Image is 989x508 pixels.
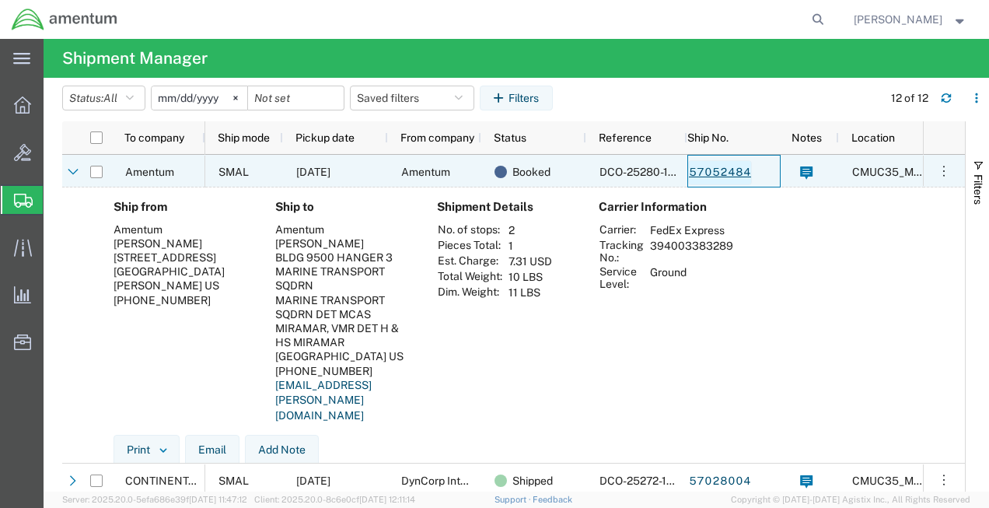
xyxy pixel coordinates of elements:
div: BLDG 9500 HANGER 3 MARINE TRANSPORT SQDRN [275,250,412,293]
div: Amentum [114,222,250,236]
td: 2 [503,222,557,238]
span: Booked [512,156,550,188]
span: CONTINENTAL TESTING [125,475,250,487]
span: Filters [972,174,984,205]
div: [PHONE_NUMBER] [275,364,412,378]
span: SMAL [218,166,249,178]
button: Print [114,435,180,466]
span: Ship mode [218,131,270,144]
button: Saved filters [350,86,474,110]
th: Service Level: [599,265,645,291]
div: Amentum [275,222,412,236]
span: Amentum [125,166,174,178]
button: Email [185,435,239,466]
span: DCO-25280-169216 [599,166,700,178]
h4: Ship from [114,200,250,214]
th: Dim. Weight: [437,285,503,300]
input: Not set [248,86,344,110]
span: Reference [599,131,652,144]
td: 1 [503,238,557,254]
div: [PERSON_NAME] [275,236,412,250]
td: 394003383289 [645,238,739,265]
span: Ben Nguyen [854,11,942,28]
div: [GEOGRAPHIC_DATA] US [275,349,412,363]
div: [STREET_ADDRESS] [114,250,250,265]
div: [GEOGRAPHIC_DATA][PERSON_NAME] US [114,265,250,293]
span: Pickup date [295,131,355,144]
a: Support [494,495,533,504]
td: 7.31 USD [503,254,557,269]
span: Shipped [512,464,553,497]
th: Carrier: [599,222,645,238]
th: Pieces Total: [437,238,503,254]
h4: Ship to [275,200,412,214]
h4: Shipment Details [437,200,574,214]
span: [DATE] 12:11:14 [359,495,415,504]
div: MARINE TRANSPORT SQDRN DET MCAS MIRAMAR, VMR DET H & HS MIRAMAR [275,293,412,350]
th: Est. Charge: [437,254,503,269]
input: Not set [152,86,247,110]
th: Total Weight: [437,269,503,285]
span: Client: 2025.20.0-8c6e0cf [254,495,415,504]
span: To company [124,131,184,144]
button: Add Note [245,435,319,466]
div: [PHONE_NUMBER] [114,293,250,307]
h4: Carrier Information [599,200,723,214]
div: [PERSON_NAME] [114,236,250,250]
span: DCO-25272-168849 [599,475,701,487]
button: Filters [480,86,553,110]
a: Feedback [533,495,572,504]
span: Amentum [401,166,450,178]
button: Status:All [62,86,145,110]
h4: Shipment Manager [62,39,208,78]
td: FedEx Express [645,222,739,238]
img: dropdown [156,443,170,457]
td: 11 LBS [503,285,557,300]
span: DynCorp International LLC [401,475,533,487]
td: Ground [645,265,739,291]
div: 12 of 12 [891,90,928,107]
a: 57028004 [688,469,752,494]
span: Location [851,131,895,144]
th: No. of stops: [437,222,503,238]
span: Status [494,131,526,144]
span: SMAL [218,475,249,487]
span: 10/07/2025 [296,166,330,178]
span: 10/03/2025 [296,475,330,487]
span: Notes [792,131,822,144]
span: Copyright © [DATE]-[DATE] Agistix Inc., All Rights Reserved [731,493,970,506]
a: 57052484 [688,160,752,185]
img: logo [11,8,118,31]
td: 10 LBS [503,269,557,285]
a: [EMAIL_ADDRESS][PERSON_NAME][DOMAIN_NAME] [275,379,372,422]
span: From company [400,131,474,144]
span: Ship No. [687,131,729,144]
button: [PERSON_NAME] [853,10,968,29]
span: Server: 2025.20.0-5efa686e39f [62,495,247,504]
span: [DATE] 11:47:12 [189,495,247,504]
th: Tracking No.: [599,238,645,265]
span: All [103,92,117,104]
